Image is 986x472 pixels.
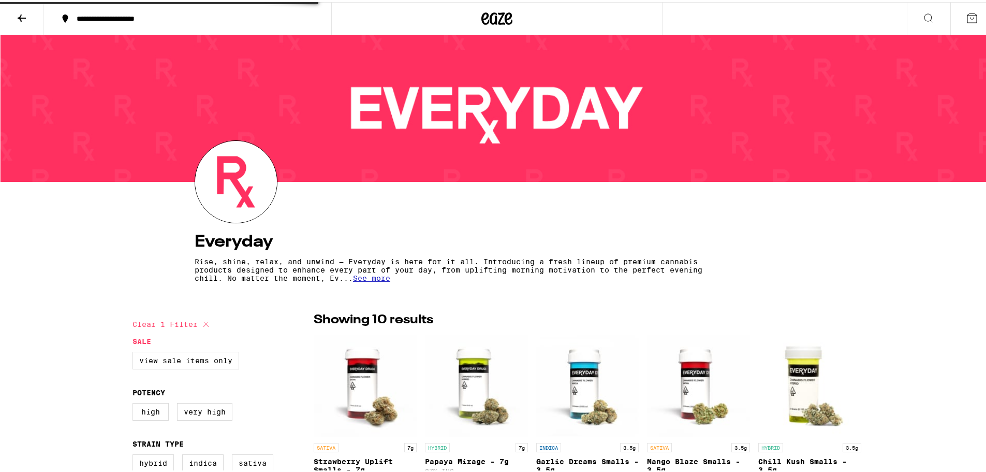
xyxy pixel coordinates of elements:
[195,255,708,280] p: Rise, shine, relax, and unwind — Everyday is here for it all. Introducing a fresh lineup of premi...
[133,309,212,335] button: Clear 1 filter
[536,441,561,450] p: INDICA
[232,452,273,470] label: Sativa
[647,441,672,450] p: SATIVA
[133,350,239,367] label: View Sale Items Only
[353,272,390,280] span: See more
[758,455,861,472] p: Chill Kush Smalls - 3.5g
[195,139,277,221] img: Everyday logo
[758,332,861,436] img: Everyday - Chill Kush Smalls - 3.5g
[536,455,639,472] p: Garlic Dreams Smalls - 3.5g
[177,401,232,419] label: Very High
[516,441,528,450] p: 7g
[647,332,750,436] img: Everyday - Mango Blaze Smalls - 3.5g
[758,441,783,450] p: HYBRID
[6,7,75,16] span: Hi. Need any help?
[425,332,528,436] img: Everyday - Papaya Mirage - 7g
[195,232,799,248] h4: Everyday
[404,441,417,450] p: 7g
[843,441,861,450] p: 3.5g
[536,332,639,436] img: Everyday - Garlic Dreams Smalls - 3.5g
[314,441,339,450] p: SATIVA
[647,455,750,472] p: Mango Blaze Smalls - 3.5g
[731,441,750,450] p: 3.5g
[133,387,165,395] legend: Potency
[133,335,151,344] legend: Sale
[182,452,224,470] label: Indica
[314,332,417,436] img: Everyday - Strawberry Uplift Smalls - 7g
[620,441,639,450] p: 3.5g
[133,438,184,446] legend: Strain Type
[314,455,417,472] p: Strawberry Uplift Smalls - 7g
[314,309,433,327] p: Showing 10 results
[425,441,450,450] p: HYBRID
[425,455,528,464] p: Papaya Mirage - 7g
[133,401,169,419] label: High
[133,452,174,470] label: Hybrid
